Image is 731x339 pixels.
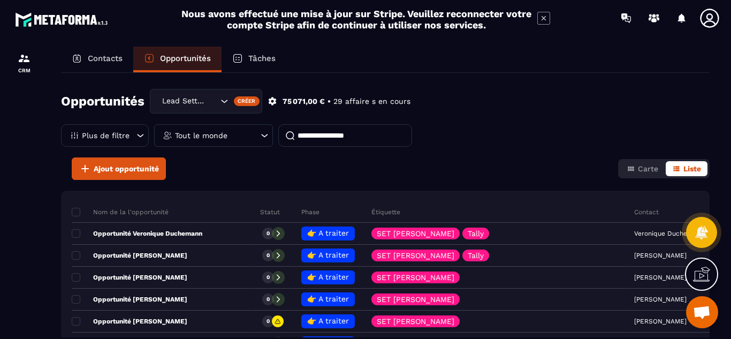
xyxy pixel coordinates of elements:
p: Statut [260,208,280,216]
p: 29 affaire s en cours [333,96,410,107]
p: Opportunité [PERSON_NAME] [72,317,187,326]
p: • [328,96,331,107]
input: Search for option [207,95,218,107]
span: Lead Setting [159,95,207,107]
span: 👉 A traiter [307,273,349,281]
span: Liste [683,164,701,173]
p: SET [PERSON_NAME] [377,274,454,281]
span: Ajout opportunité [94,163,159,174]
div: Créer [234,96,260,106]
a: formationformationCRM [3,44,45,81]
button: Ajout opportunité [72,157,166,180]
img: formation [18,52,31,65]
p: Opportunité [PERSON_NAME] [72,273,187,282]
h2: Nous avons effectué une mise à jour sur Stripe. Veuillez reconnecter votre compte Stripe afin de ... [181,8,532,31]
p: Nom de la l'opportunité [72,208,169,216]
a: Opportunités [133,47,222,72]
button: Liste [666,161,707,176]
p: 0 [266,230,270,237]
p: Opportunité [PERSON_NAME] [72,251,187,260]
p: Contacts [88,54,123,63]
p: 0 [266,296,270,303]
p: Opportunités [160,54,211,63]
p: Tâches [248,54,276,63]
span: 👉 A traiter [307,317,349,325]
a: Contacts [61,47,133,72]
p: SET [PERSON_NAME] [377,252,454,259]
span: 👉 A traiter [307,295,349,303]
div: Ouvrir le chat [686,296,718,328]
p: 0 [266,318,270,325]
p: CRM [3,67,45,73]
p: 0 [266,252,270,259]
p: SET [PERSON_NAME] [377,230,454,237]
h2: Opportunités [61,91,144,112]
a: Tâches [222,47,286,72]
p: Plus de filtre [82,132,130,139]
p: SET [PERSON_NAME] [377,318,454,325]
img: logo [15,10,111,29]
p: Tally [468,230,484,237]
p: Contact [634,208,659,216]
span: 👉 A traiter [307,251,349,259]
p: Tout le monde [175,132,227,139]
p: Phase [301,208,319,216]
span: Carte [638,164,658,173]
p: Opportunité Veronique Duchemann [72,229,202,238]
p: Opportunité [PERSON_NAME] [72,295,187,304]
p: Étiquette [371,208,400,216]
p: 0 [266,274,270,281]
div: Search for option [150,89,262,114]
p: SET [PERSON_NAME] [377,296,454,303]
button: Carte [620,161,665,176]
p: Tally [468,252,484,259]
span: 👉 A traiter [307,229,349,237]
p: 75 071,00 € [283,96,325,107]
